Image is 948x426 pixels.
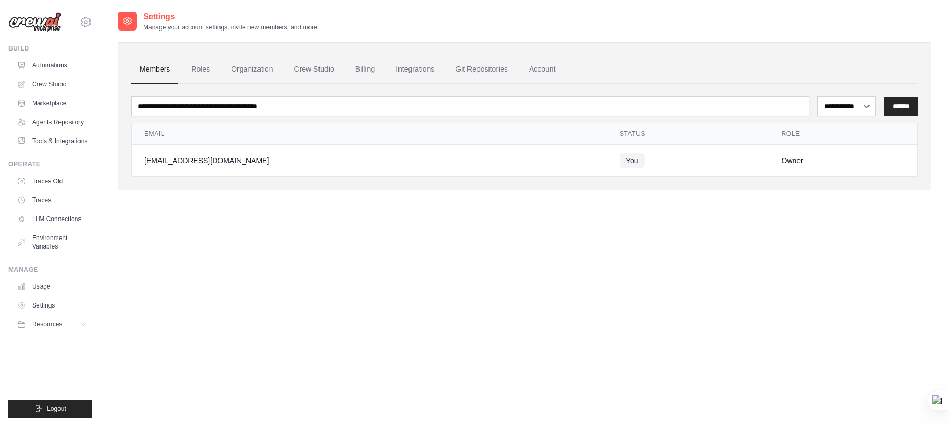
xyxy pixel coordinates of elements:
[131,55,178,84] a: Members
[13,114,92,131] a: Agents Repository
[8,12,61,32] img: Logo
[347,55,383,84] a: Billing
[769,123,917,145] th: Role
[13,57,92,74] a: Automations
[13,76,92,93] a: Crew Studio
[143,11,319,23] h2: Settings
[13,278,92,295] a: Usage
[13,230,92,255] a: Environment Variables
[47,404,66,413] span: Logout
[13,316,92,333] button: Resources
[13,133,92,150] a: Tools & Integrations
[286,55,343,84] a: Crew Studio
[13,297,92,314] a: Settings
[13,211,92,227] a: LLM Connections
[144,155,594,166] div: [EMAIL_ADDRESS][DOMAIN_NAME]
[521,55,564,84] a: Account
[8,400,92,418] button: Logout
[8,44,92,53] div: Build
[782,155,905,166] div: Owner
[13,192,92,209] a: Traces
[32,320,62,329] span: Resources
[13,95,92,112] a: Marketplace
[447,55,516,84] a: Git Repositories
[8,265,92,274] div: Manage
[132,123,607,145] th: Email
[620,153,645,168] span: You
[223,55,281,84] a: Organization
[8,160,92,169] div: Operate
[143,23,319,32] p: Manage your account settings, invite new members, and more.
[607,123,769,145] th: Status
[183,55,218,84] a: Roles
[13,173,92,190] a: Traces Old
[387,55,443,84] a: Integrations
